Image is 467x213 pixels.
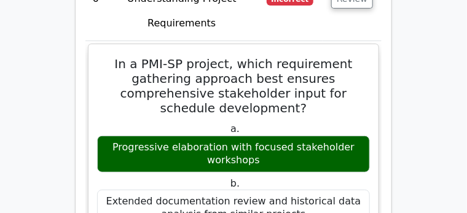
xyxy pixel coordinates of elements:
span: a. [230,123,240,134]
span: b. [230,177,240,189]
div: Progressive elaboration with focused stakeholder workshops [97,136,370,172]
h5: In a PMI-SP project, which requirement gathering approach best ensures comprehensive stakeholder ... [96,56,371,115]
